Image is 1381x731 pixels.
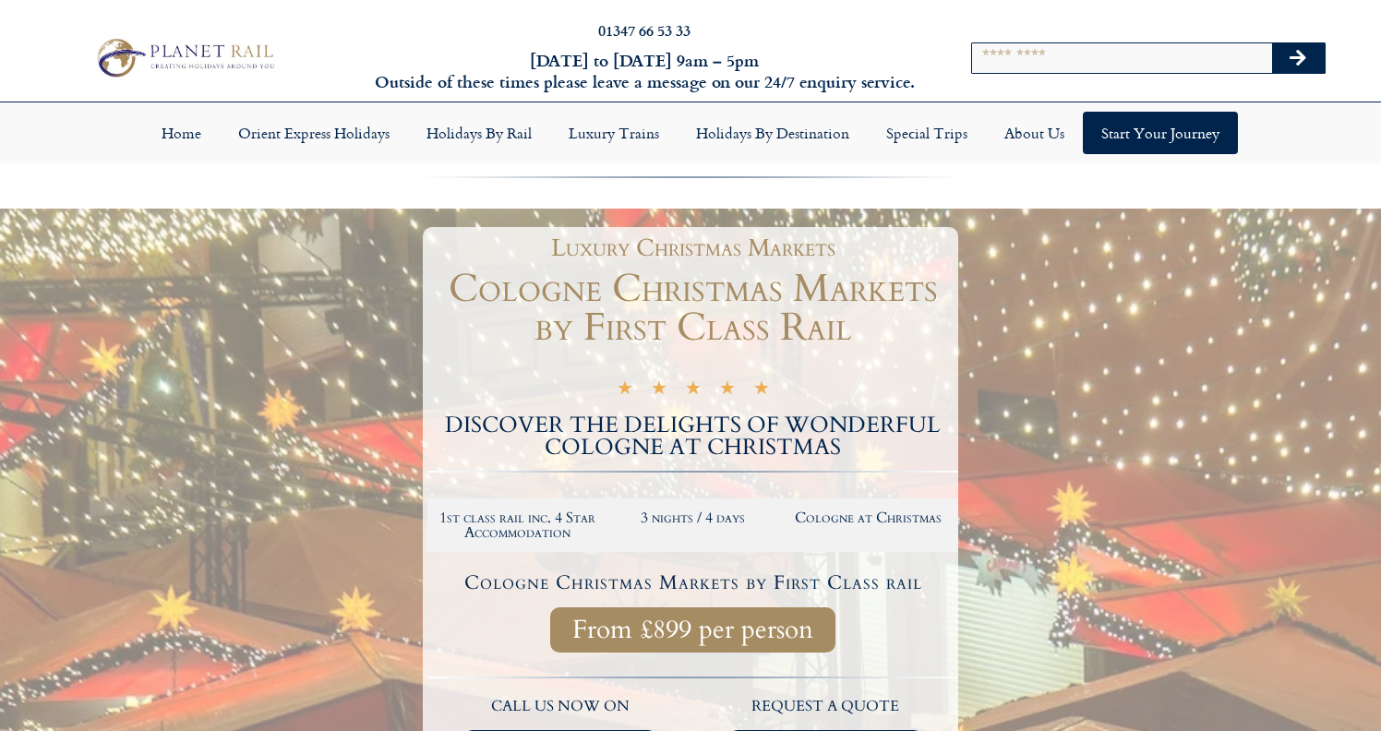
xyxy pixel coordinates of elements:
a: Luxury Trains [550,112,678,154]
a: From £899 per person [550,607,835,653]
i: ★ [685,380,702,401]
h2: Cologne at Christmas [789,510,946,525]
a: Holidays by Rail [408,112,550,154]
i: ★ [651,380,667,401]
a: Start your Journey [1083,112,1238,154]
p: call us now on [437,695,684,719]
a: Orient Express Holidays [220,112,408,154]
h2: DISCOVER THE DELIGHTS OF WONDERFUL COLOGNE AT CHRISTMAS [427,414,958,459]
i: ★ [617,380,633,401]
span: From £899 per person [572,618,813,641]
h1: Cologne Christmas Markets by First Class Rail [427,270,958,347]
a: Holidays by Destination [678,112,868,154]
a: Special Trips [868,112,986,154]
h2: 3 nights / 4 days [615,510,772,525]
button: Search [1272,43,1326,73]
h6: [DATE] to [DATE] 9am – 5pm Outside of these times please leave a message on our 24/7 enquiry serv... [373,50,916,93]
h2: 1st class rail inc. 4 Star Accommodation [439,510,596,540]
img: Planet Rail Train Holidays Logo [90,34,279,80]
a: 01347 66 53 33 [598,19,690,41]
a: Home [143,112,220,154]
i: ★ [753,380,770,401]
p: request a quote [703,695,950,719]
div: 5/5 [617,377,770,401]
h1: Luxury Christmas Markets [437,236,949,260]
nav: Menu [9,112,1372,154]
h4: Cologne Christmas Markets by First Class rail [430,573,955,593]
i: ★ [719,380,736,401]
a: About Us [986,112,1083,154]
